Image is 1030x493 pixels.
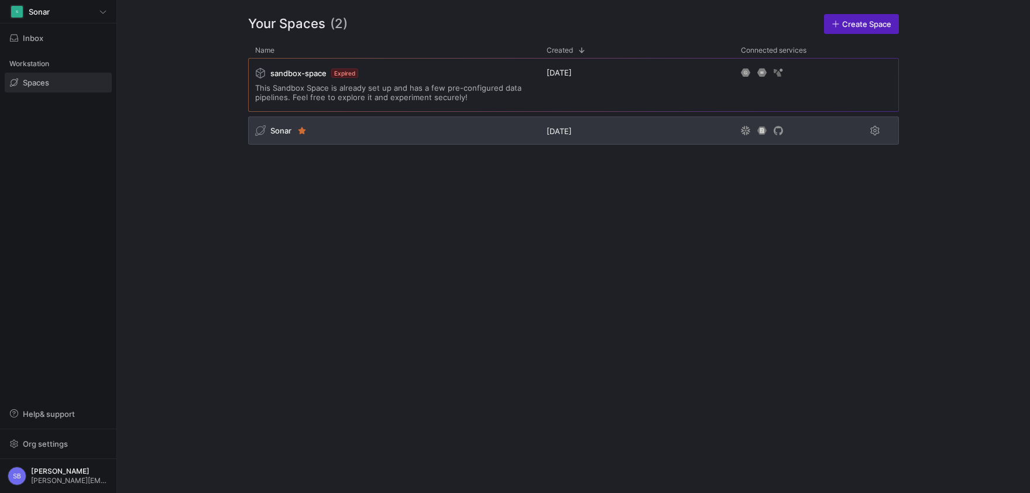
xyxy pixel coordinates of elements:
[330,14,348,34] span: (2)
[842,19,891,29] span: Create Space
[29,7,50,16] span: Sonar
[248,117,899,149] div: Press SPACE to select this row.
[270,126,291,135] span: Sonar
[5,73,112,93] a: Spaces
[248,14,325,34] span: Your Spaces
[23,409,75,419] span: Help & support
[23,78,49,87] span: Spaces
[547,46,573,54] span: Created
[5,464,112,488] button: SB[PERSON_NAME][PERSON_NAME][EMAIL_ADDRESS][DOMAIN_NAME]
[8,467,26,485] div: SB
[255,46,274,54] span: Name
[31,477,109,485] span: [PERSON_NAME][EMAIL_ADDRESS][DOMAIN_NAME]
[5,404,112,424] button: Help& support
[23,439,68,449] span: Org settings
[5,28,112,48] button: Inbox
[547,126,572,136] span: [DATE]
[5,55,112,73] div: Workstation
[331,69,358,78] span: Expired
[31,467,109,475] span: [PERSON_NAME]
[270,69,327,78] span: sandbox-space
[5,440,112,450] a: Org settings
[547,68,572,77] span: [DATE]
[824,14,899,34] a: Create Space
[248,58,899,117] div: Press SPACE to select this row.
[255,83,533,102] span: This Sandbox Space is already set up and has a few pre-configured data pipelines. Feel free to ex...
[11,6,23,18] div: S
[23,33,43,43] span: Inbox
[5,434,112,454] button: Org settings
[741,46,806,54] span: Connected services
